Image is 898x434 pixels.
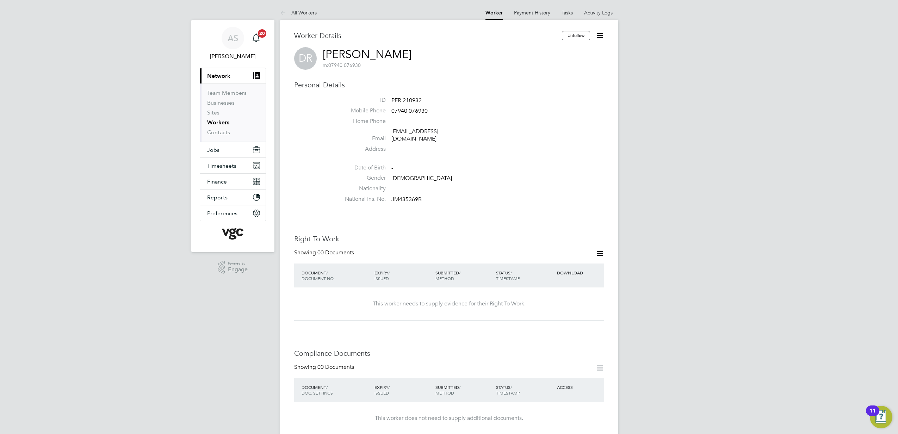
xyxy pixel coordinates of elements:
[435,275,454,281] span: METHOD
[336,97,386,104] label: ID
[294,349,604,358] h3: Compliance Documents
[294,31,562,40] h3: Worker Details
[584,10,613,16] a: Activity Logs
[207,194,228,201] span: Reports
[200,205,266,221] button: Preferences
[294,364,355,371] div: Showing
[870,406,892,428] button: Open Resource Center, 11 new notifications
[249,27,263,49] a: 20
[496,275,520,281] span: TIMESTAMP
[200,27,266,61] a: AS[PERSON_NAME]
[485,10,503,16] a: Worker
[494,381,555,399] div: STATUS
[207,147,219,153] span: Jobs
[207,178,227,185] span: Finance
[434,381,495,399] div: SUBMITTED
[200,174,266,189] button: Finance
[336,196,386,203] label: National Ins. No.
[323,62,361,68] span: 07940 076930
[391,165,393,172] span: -
[200,158,266,173] button: Timesheets
[294,80,604,89] h3: Personal Details
[336,174,386,182] label: Gender
[374,275,389,281] span: ISSUED
[228,267,248,273] span: Engage
[294,234,604,243] h3: Right To Work
[435,390,454,396] span: METHOD
[228,33,238,43] span: AS
[336,135,386,142] label: Email
[300,266,373,285] div: DOCUMENT
[391,107,428,114] span: 07940 076930
[200,52,266,61] span: Anna Slavova
[388,270,390,275] span: /
[326,270,328,275] span: /
[200,190,266,205] button: Reports
[391,175,452,182] span: [DEMOGRAPHIC_DATA]
[301,300,597,308] div: This worker needs to supply evidence for their Right To Work.
[294,249,355,256] div: Showing
[323,48,411,61] a: [PERSON_NAME]
[514,10,550,16] a: Payment History
[555,266,604,279] div: DOWNLOAD
[562,10,573,16] a: Tasks
[336,118,386,125] label: Home Phone
[336,145,386,153] label: Address
[200,228,266,240] a: Go to home page
[207,119,229,126] a: Workers
[200,83,266,142] div: Network
[191,20,274,252] nav: Main navigation
[300,381,373,399] div: DOCUMENT
[207,73,230,79] span: Network
[207,129,230,136] a: Contacts
[207,162,236,169] span: Timesheets
[434,266,495,285] div: SUBMITTED
[555,381,604,393] div: ACCESS
[302,275,335,281] span: DOCUMENT NO.
[391,97,422,104] span: PER-210932
[336,185,386,192] label: Nationality
[869,411,876,420] div: 11
[494,266,555,285] div: STATUS
[228,261,248,267] span: Powered by
[301,415,597,422] div: This worker does not need to supply additional documents.
[391,196,422,203] span: JM435369B
[294,47,317,70] span: DR
[280,10,317,16] a: All Workers
[388,384,390,390] span: /
[317,364,354,371] span: 00 Documents
[200,142,266,157] button: Jobs
[326,384,328,390] span: /
[373,266,434,285] div: EXPIRY
[258,29,266,38] span: 20
[459,270,460,275] span: /
[317,249,354,256] span: 00 Documents
[302,390,333,396] span: DOC. SETTINGS
[373,381,434,399] div: EXPIRY
[207,210,237,217] span: Preferences
[207,89,247,96] a: Team Members
[218,261,248,274] a: Powered byEngage
[207,99,235,106] a: Businesses
[391,128,438,142] a: [EMAIL_ADDRESS][DOMAIN_NAME]
[459,384,460,390] span: /
[496,390,520,396] span: TIMESTAMP
[336,107,386,114] label: Mobile Phone
[510,270,512,275] span: /
[510,384,512,390] span: /
[200,68,266,83] button: Network
[222,228,243,240] img: vgcgroup-logo-retina.png
[336,164,386,172] label: Date of Birth
[374,390,389,396] span: ISSUED
[562,31,590,40] button: Unfollow
[207,109,219,116] a: Sites
[323,62,328,68] span: m:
